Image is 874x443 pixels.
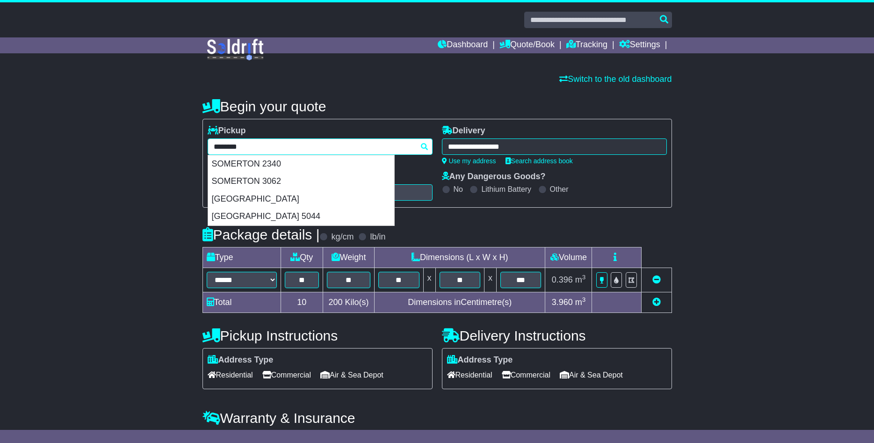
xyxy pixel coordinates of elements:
td: Dimensions (L x W x H) [375,247,545,268]
h4: Delivery Instructions [442,328,672,343]
td: Dimensions in Centimetre(s) [375,292,545,313]
span: Residential [447,368,492,382]
label: Address Type [447,355,513,365]
sup: 3 [582,274,586,281]
td: 10 [281,292,323,313]
span: Commercial [262,368,311,382]
h4: Package details | [202,227,320,242]
label: Any Dangerous Goods? [442,172,546,182]
td: Kilo(s) [323,292,375,313]
span: Air & Sea Depot [320,368,383,382]
a: Add new item [652,298,661,307]
span: Air & Sea Depot [560,368,623,382]
td: Type [202,247,281,268]
span: Commercial [502,368,550,382]
a: Search address book [506,157,573,165]
a: Switch to the old dashboard [559,74,672,84]
sup: 3 [582,296,586,303]
td: x [484,268,496,292]
span: 200 [329,298,343,307]
div: [GEOGRAPHIC_DATA] [208,190,394,208]
label: kg/cm [331,232,354,242]
td: Total [202,292,281,313]
span: m [575,298,586,307]
td: x [423,268,435,292]
a: Dashboard [438,37,488,53]
div: SOMERTON 2340 [208,155,394,173]
a: Quote/Book [499,37,555,53]
div: SOMERTON 3062 [208,173,394,190]
h4: Warranty & Insurance [202,410,672,426]
h4: Pickup Instructions [202,328,433,343]
td: Weight [323,247,375,268]
label: Lithium Battery [481,185,531,194]
label: No [454,185,463,194]
td: Qty [281,247,323,268]
a: Remove this item [652,275,661,284]
span: 3.960 [552,298,573,307]
div: [GEOGRAPHIC_DATA] 5044 [208,208,394,225]
a: Settings [619,37,660,53]
span: Residential [208,368,253,382]
label: Delivery [442,126,485,136]
h4: Begin your quote [202,99,672,114]
label: Address Type [208,355,274,365]
label: Other [550,185,569,194]
a: Tracking [566,37,607,53]
span: m [575,275,586,284]
label: lb/in [370,232,385,242]
label: Pickup [208,126,246,136]
td: Volume [545,247,592,268]
span: 0.396 [552,275,573,284]
a: Use my address [442,157,496,165]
